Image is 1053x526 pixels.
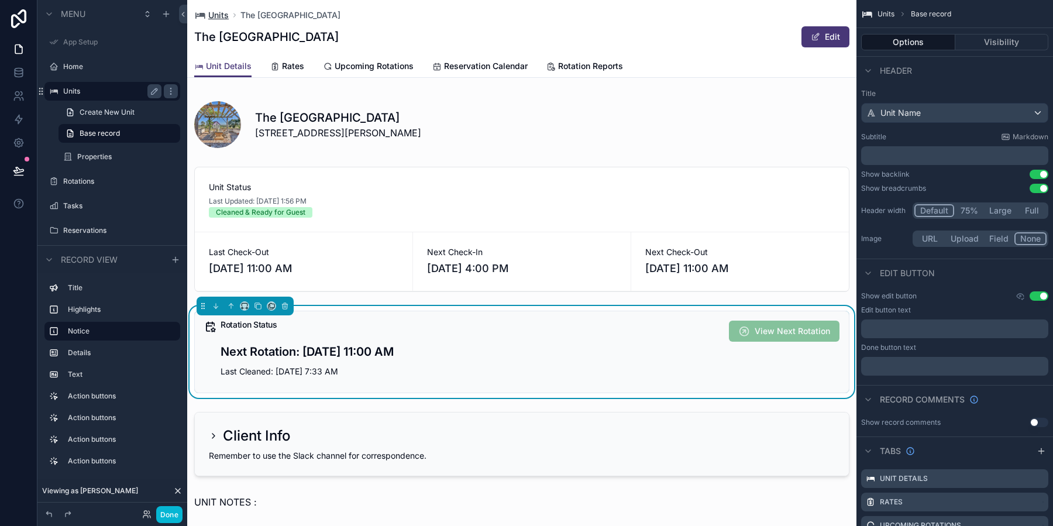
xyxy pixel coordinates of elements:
[221,343,720,379] div: ### Next Rotation: 9/22/2025 11:00 AM Last Cleaned: 9/17/2025 7:33 AM
[68,435,175,444] label: Action buttons
[37,273,187,484] div: scrollable content
[68,413,175,422] label: Action buttons
[42,486,138,496] span: Viewing as [PERSON_NAME]
[282,60,304,72] span: Rates
[558,60,623,72] span: Rotation Reports
[68,348,175,357] label: Details
[63,226,178,235] label: Reservations
[1017,204,1047,217] button: Full
[68,283,175,293] label: Title
[955,34,1049,50] button: Visibility
[194,56,252,78] a: Unit Details
[914,232,945,245] button: URL
[208,9,229,21] span: Units
[323,56,414,79] a: Upcoming Rotations
[156,506,183,523] button: Done
[861,184,926,193] div: Show breadcrumbs
[861,103,1048,123] button: Unit Name
[221,343,720,360] h3: Next Rotation: [DATE] 11:00 AM
[206,60,252,72] span: Unit Details
[801,26,849,47] button: Edit
[68,305,175,314] label: Highlights
[880,267,935,279] span: Edit button
[880,107,921,119] span: Unit Name
[194,29,339,45] h1: The [GEOGRAPHIC_DATA]
[880,65,912,77] span: Header
[861,305,911,315] label: Edit button text
[221,365,720,379] p: Last Cleaned: [DATE] 7:33 AM
[861,146,1048,165] div: scrollable content
[80,129,120,138] span: Base record
[984,232,1015,245] button: Field
[63,62,178,71] label: Home
[80,108,135,117] span: Create New Unit
[68,478,175,487] label: Divider
[221,321,720,329] h5: Rotation Status
[945,232,984,245] button: Upload
[954,204,984,217] button: 75%
[861,357,1048,376] div: scrollable content
[63,87,157,96] label: Units
[880,474,928,483] label: Unit Details
[880,497,903,507] label: Rates
[861,343,916,352] label: Done button text
[1001,132,1048,142] a: Markdown
[58,103,180,122] a: Create New Unit
[240,9,340,21] a: The [GEOGRAPHIC_DATA]
[63,201,178,211] label: Tasks
[861,319,1048,338] div: scrollable content
[68,391,175,401] label: Action buttons
[861,170,910,179] div: Show backlink
[861,234,908,243] label: Image
[984,204,1017,217] button: Large
[861,34,955,50] button: Options
[432,56,528,79] a: Reservation Calendar
[270,56,304,79] a: Rates
[1014,232,1047,245] button: None
[911,9,951,19] span: Base record
[914,204,954,217] button: Default
[61,8,85,20] span: Menu
[77,152,178,161] label: Properties
[861,206,908,215] label: Header width
[68,326,171,336] label: Notice
[444,60,528,72] span: Reservation Calendar
[546,56,623,79] a: Rotation Reports
[335,60,414,72] span: Upcoming Rotations
[861,418,941,427] div: Show record comments
[63,177,178,186] label: Rotations
[880,445,901,457] span: Tabs
[877,9,894,19] span: Units
[880,394,965,405] span: Record comments
[861,291,917,301] label: Show edit button
[63,37,178,47] label: App Setup
[1013,132,1048,142] span: Markdown
[61,254,118,266] span: Record view
[861,132,886,142] label: Subtitle
[68,370,175,379] label: Text
[58,124,180,143] a: Base record
[194,9,229,21] a: Units
[68,456,175,466] label: Action buttons
[861,89,1048,98] label: Title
